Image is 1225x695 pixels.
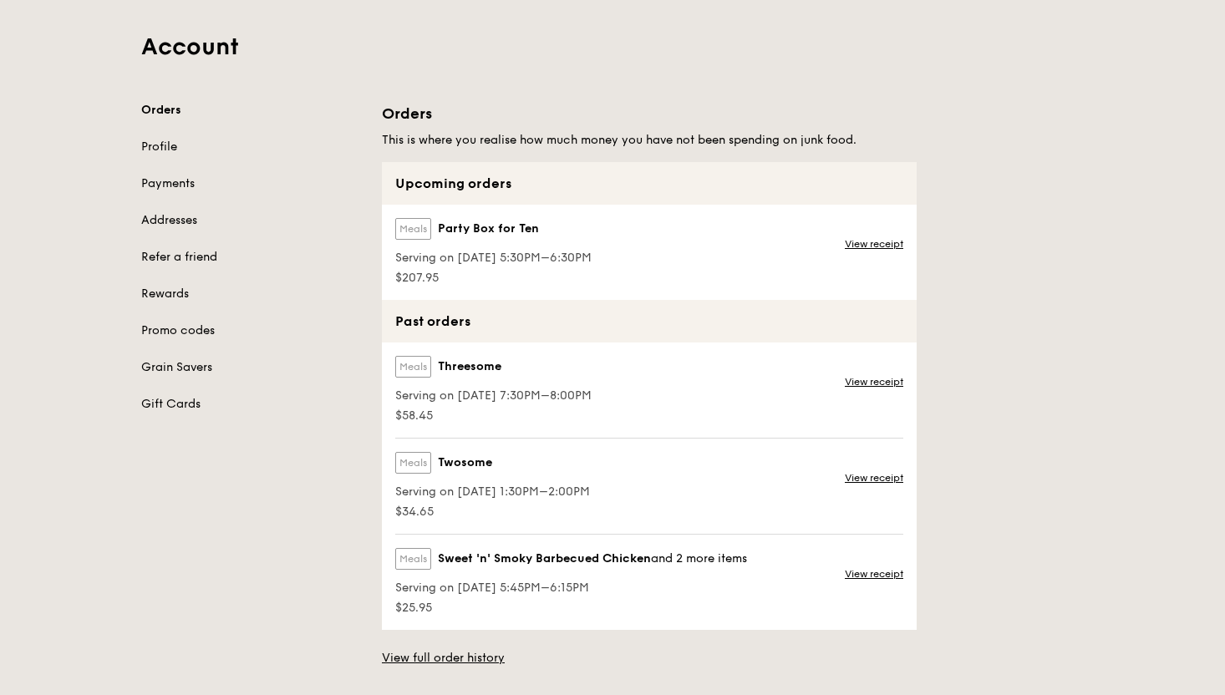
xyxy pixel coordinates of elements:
[395,356,431,378] label: Meals
[395,504,590,520] span: $34.65
[141,359,362,376] a: Grain Savers
[382,650,505,667] a: View full order history
[141,175,362,192] a: Payments
[382,300,917,342] div: Past orders
[845,237,903,251] a: View receipt
[845,567,903,581] a: View receipt
[845,471,903,484] a: View receipt
[141,102,362,119] a: Orders
[141,286,362,302] a: Rewards
[141,249,362,266] a: Refer a friend
[141,396,362,413] a: Gift Cards
[395,218,431,240] label: Meals
[141,32,1084,62] h1: Account
[395,270,592,287] span: $207.95
[438,221,539,237] span: Party Box for Ten
[438,454,492,471] span: Twosome
[395,452,431,474] label: Meals
[395,600,747,616] span: $25.95
[382,162,917,205] div: Upcoming orders
[438,550,651,567] span: Sweet 'n' Smoky Barbecued Chicken
[141,212,362,229] a: Addresses
[395,484,590,500] span: Serving on [DATE] 1:30PM–2:00PM
[651,551,747,566] span: and 2 more items
[395,408,592,424] span: $58.45
[395,388,592,404] span: Serving on [DATE] 7:30PM–8:00PM
[382,132,917,149] h5: This is where you realise how much money you have not been spending on junk food.
[438,358,501,375] span: Threesome
[382,102,917,125] h1: Orders
[395,580,747,596] span: Serving on [DATE] 5:45PM–6:15PM
[141,322,362,339] a: Promo codes
[845,375,903,388] a: View receipt
[395,250,592,266] span: Serving on [DATE] 5:30PM–6:30PM
[141,139,362,155] a: Profile
[395,548,431,570] label: Meals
